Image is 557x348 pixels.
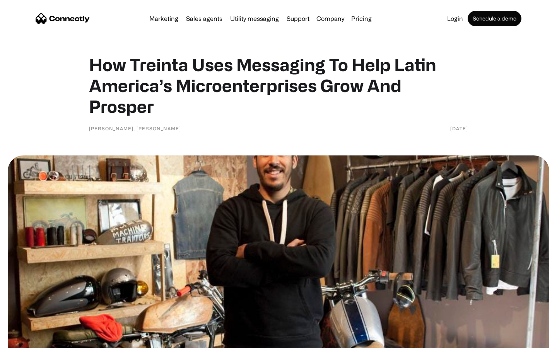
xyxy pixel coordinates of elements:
a: Schedule a demo [468,11,521,26]
a: Support [284,15,313,22]
div: [PERSON_NAME], [PERSON_NAME] [89,125,181,132]
h1: How Treinta Uses Messaging To Help Latin America’s Microenterprises Grow And Prosper [89,54,468,117]
a: Utility messaging [227,15,282,22]
a: Login [444,15,466,22]
aside: Language selected: English [8,334,46,345]
div: [DATE] [450,125,468,132]
a: Pricing [348,15,375,22]
ul: Language list [15,334,46,345]
a: Sales agents [183,15,226,22]
a: Marketing [146,15,181,22]
div: Company [316,13,344,24]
